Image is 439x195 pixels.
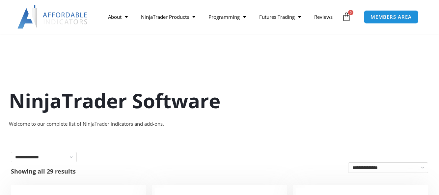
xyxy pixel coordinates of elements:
[370,15,412,19] span: MEMBERS AREA
[9,119,430,129] div: Welcome to our complete list of NinjaTrader indicators and add-ons.
[332,7,361,26] a: 0
[101,9,340,24] nav: Menu
[348,10,353,15] span: 0
[17,5,88,29] img: LogoAI | Affordable Indicators – NinjaTrader
[364,10,419,24] a: MEMBERS AREA
[202,9,253,24] a: Programming
[9,87,430,114] h1: NinjaTrader Software
[308,9,339,24] a: Reviews
[101,9,134,24] a: About
[134,9,202,24] a: NinjaTrader Products
[253,9,308,24] a: Futures Trading
[348,162,428,173] select: Shop order
[11,168,76,174] p: Showing all 29 results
